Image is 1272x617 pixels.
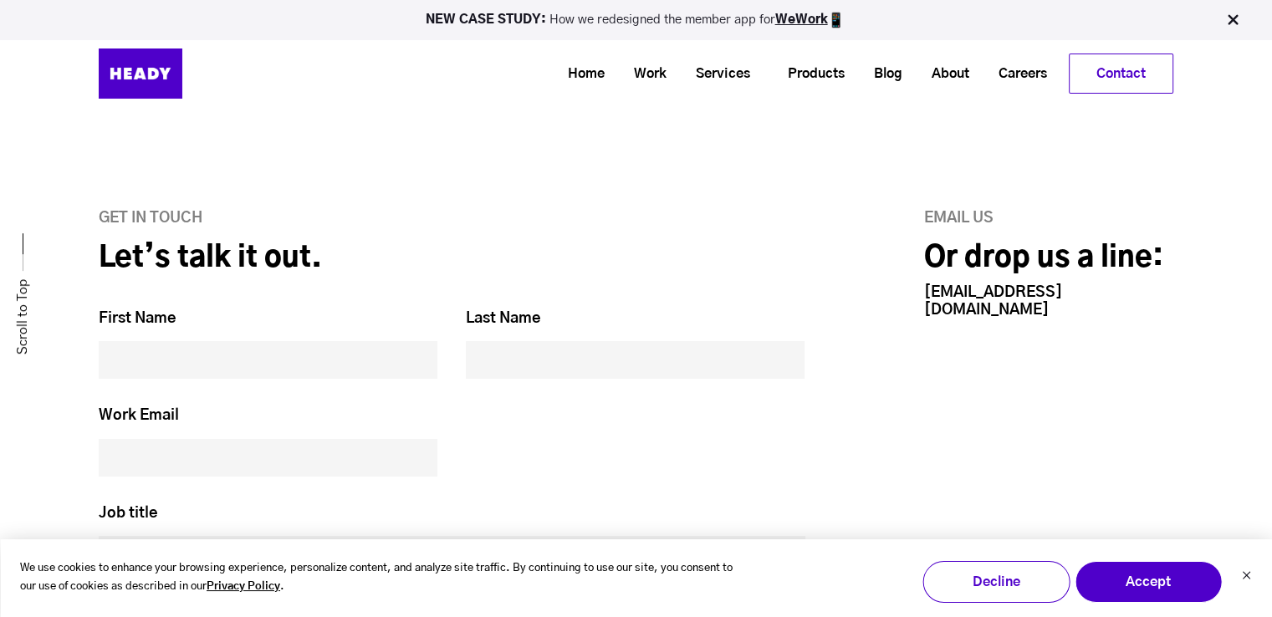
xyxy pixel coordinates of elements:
p: We use cookies to enhance your browsing experience, personalize content, and analyze site traffic... [20,559,743,598]
a: Services [675,59,759,89]
img: Heady_Logo_Web-01 (1) [99,48,182,99]
a: About [911,59,978,89]
a: Blog [853,59,911,89]
a: Privacy Policy [207,578,280,597]
h2: Let’s talk it out. [99,241,805,277]
a: Work [613,59,675,89]
a: Scroll to Top [14,279,32,354]
div: Navigation Menu [224,54,1173,94]
h6: Email us [924,210,1173,228]
img: Close Bar [1224,12,1241,28]
button: Dismiss cookie banner [1241,569,1251,586]
strong: NEW CASE STUDY: [426,13,549,26]
a: [EMAIL_ADDRESS][DOMAIN_NAME] [924,285,1062,318]
h2: Or drop us a line: [924,241,1173,277]
a: Home [547,59,613,89]
a: Careers [978,59,1055,89]
button: Decline [922,561,1070,603]
button: Accept [1075,561,1222,603]
a: Products [767,59,853,89]
p: How we redesigned the member app for [8,12,1264,28]
a: Contact [1070,54,1172,93]
a: WeWork [775,13,828,26]
img: app emoji [828,12,845,28]
h6: GET IN TOUCH [99,210,805,228]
